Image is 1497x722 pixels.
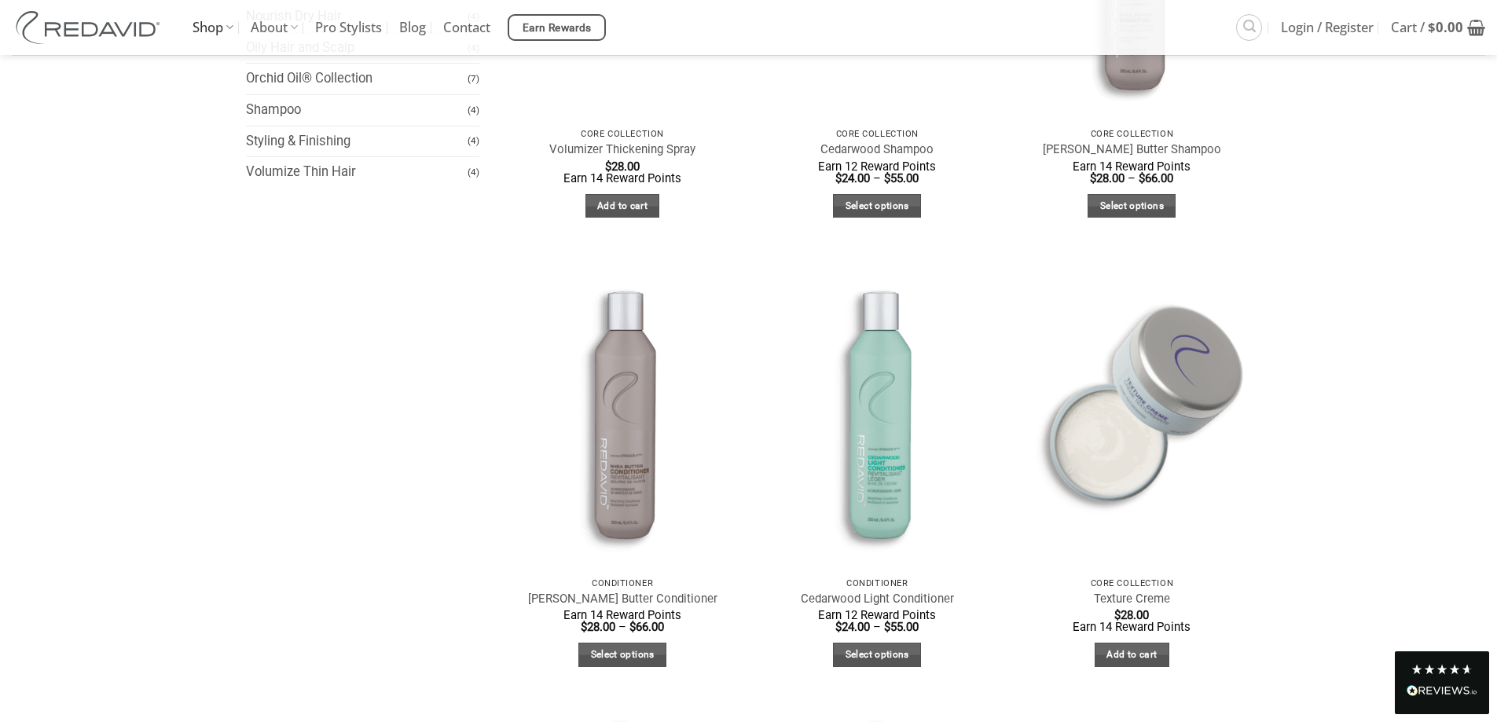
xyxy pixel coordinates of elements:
[873,620,881,634] span: –
[468,127,479,155] span: (4)
[884,171,919,185] bdi: 55.00
[835,620,870,634] bdi: 24.00
[511,129,735,139] p: Core Collection
[818,608,936,622] span: Earn 12 Reward Points
[884,171,890,185] span: $
[1073,620,1191,634] span: Earn 14 Reward Points
[629,620,664,634] bdi: 66.00
[563,171,681,185] span: Earn 14 Reward Points
[1043,142,1221,157] a: [PERSON_NAME] Butter Shampoo
[585,194,660,218] a: Add to cart: “Volumizer Thickening Spray”
[835,171,870,185] bdi: 24.00
[1391,8,1463,47] span: Cart /
[1407,685,1477,696] img: REVIEWS.io
[1407,682,1477,702] div: Read All Reviews
[246,64,468,94] a: Orchid Oil® Collection
[468,65,479,93] span: (7)
[1020,129,1244,139] p: Core Collection
[468,159,479,186] span: (4)
[1281,8,1374,47] span: Login / Register
[820,142,934,157] a: Cedarwood Shampoo
[618,620,626,634] span: –
[1128,171,1136,185] span: –
[1094,592,1170,607] a: Texture Creme
[801,592,954,607] a: Cedarwood Light Conditioner
[523,20,592,37] span: Earn Rewards
[765,129,989,139] p: Core Collection
[605,159,640,174] bdi: 28.00
[246,95,468,126] a: Shampoo
[1139,171,1173,185] bdi: 66.00
[1020,578,1244,588] p: Core Collection
[1012,250,1252,569] img: REDAVID Texture Creme
[629,620,636,634] span: $
[884,620,890,634] span: $
[1236,14,1262,40] a: Search
[833,643,921,667] a: Select options for “Cedarwood Light Conditioner”
[818,159,936,174] span: Earn 12 Reward Points
[1139,171,1145,185] span: $
[765,578,989,588] p: Conditioner
[12,11,169,44] img: REDAVID Salon Products | United States
[503,250,743,569] img: REDAVID Shea Butter Conditioner - 1
[605,159,611,174] span: $
[581,620,615,634] bdi: 28.00
[835,620,842,634] span: $
[578,643,666,667] a: Select options for “Shea Butter Conditioner”
[528,592,717,607] a: [PERSON_NAME] Butter Conditioner
[468,97,479,124] span: (4)
[833,194,921,218] a: Select options for “Cedarwood Shampoo”
[1114,608,1121,622] span: $
[1428,18,1436,36] span: $
[246,157,468,188] a: Volumize Thin Hair
[581,620,587,634] span: $
[835,171,842,185] span: $
[884,620,919,634] bdi: 55.00
[549,142,695,157] a: Volumizer Thickening Spray
[511,578,735,588] p: Conditioner
[1095,643,1169,667] a: Add to cart: “Texture Creme”
[758,250,997,569] img: REDAVID Cedarwood Light Conditioner - 1
[1088,194,1176,218] a: Select options for “Shea Butter Shampoo”
[1073,159,1191,174] span: Earn 14 Reward Points
[1090,171,1096,185] span: $
[563,608,681,622] span: Earn 14 Reward Points
[873,171,881,185] span: –
[1428,18,1463,36] bdi: 0.00
[1411,663,1473,676] div: 4.8 Stars
[1114,608,1149,622] bdi: 28.00
[1090,171,1125,185] bdi: 28.00
[246,126,468,157] a: Styling & Finishing
[508,14,606,41] a: Earn Rewards
[1395,651,1489,714] div: Read All Reviews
